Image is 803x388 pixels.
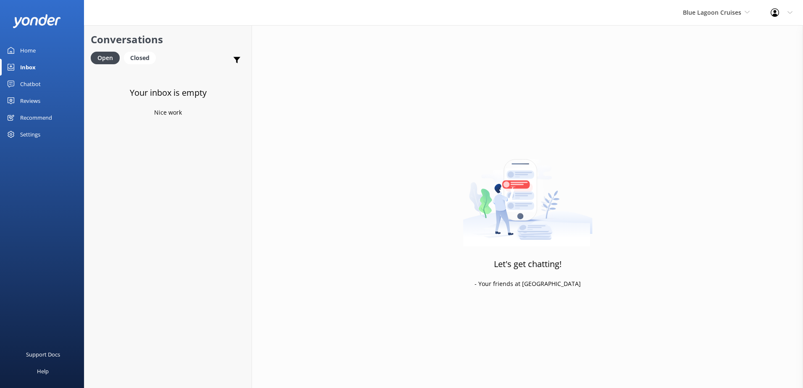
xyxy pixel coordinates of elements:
[91,53,124,62] a: Open
[20,59,36,76] div: Inbox
[124,53,160,62] a: Closed
[20,126,40,143] div: Settings
[91,31,245,47] h2: Conversations
[130,86,207,100] h3: Your inbox is empty
[20,42,36,59] div: Home
[154,108,182,117] p: Nice work
[494,257,562,271] h3: Let's get chatting!
[37,363,49,380] div: Help
[683,8,741,16] span: Blue Lagoon Cruises
[91,52,120,64] div: Open
[463,142,593,246] img: artwork of a man stealing a conversation from at giant smartphone
[124,52,156,64] div: Closed
[20,109,52,126] div: Recommend
[475,279,581,288] p: - Your friends at [GEOGRAPHIC_DATA]
[20,92,40,109] div: Reviews
[26,346,60,363] div: Support Docs
[13,14,61,28] img: yonder-white-logo.png
[20,76,41,92] div: Chatbot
